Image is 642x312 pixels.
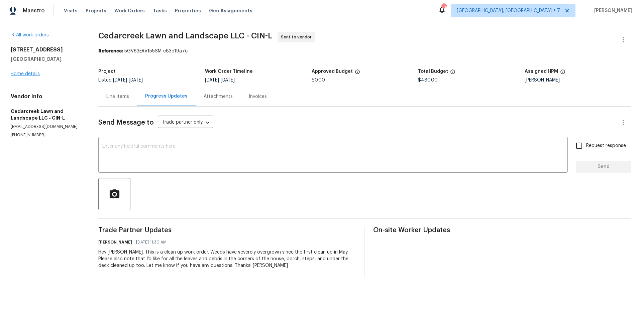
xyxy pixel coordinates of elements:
p: [PHONE_NUMBER] [11,132,82,138]
div: Invoices [249,93,267,100]
span: [DATE] [113,78,127,83]
div: Line Items [106,93,129,100]
div: 5GV83ERV155SM-e83e19a7c [98,48,631,54]
span: [DATE] [205,78,219,83]
span: - [205,78,235,83]
div: Progress Updates [145,93,188,100]
h5: [GEOGRAPHIC_DATA] [11,56,82,62]
span: Send Message to [98,119,154,126]
span: [PERSON_NAME] [592,7,632,14]
h2: [STREET_ADDRESS] [11,46,82,53]
span: Tasks [153,8,167,13]
a: All work orders [11,33,49,37]
a: Home details [11,71,40,76]
span: Geo Assignments [209,7,252,14]
span: On-site Worker Updates [373,227,631,233]
span: Maestro [23,7,45,14]
span: - [113,78,143,83]
div: 53 [441,4,446,11]
h5: Cedarcreek Lawn and Landscape LLC - CIN-L [11,108,82,121]
h5: Approved Budget [312,69,353,74]
span: [DATE] [129,78,143,83]
h5: Project [98,69,116,74]
h5: Assigned HPM [525,69,558,74]
span: Properties [175,7,201,14]
span: Trade Partner Updates [98,227,356,233]
h6: [PERSON_NAME] [98,239,132,246]
span: The total cost of line items that have been approved by both Opendoor and the Trade Partner. This... [355,69,360,78]
span: [DATE] [221,78,235,83]
span: Request response [586,142,626,149]
span: The total cost of line items that have been proposed by Opendoor. This sum includes line items th... [450,69,455,78]
h4: Vendor Info [11,93,82,100]
span: The hpm assigned to this work order. [560,69,565,78]
h5: Work Order Timeline [205,69,253,74]
div: Hey [PERSON_NAME]. This is a clean up work order. Weeds have severely overgrown since the first c... [98,249,356,269]
span: Visits [64,7,78,14]
span: Listed [98,78,143,83]
h5: Total Budget [418,69,448,74]
div: [PERSON_NAME] [525,78,631,83]
span: [DATE] 11:30 AM [136,239,167,246]
p: [EMAIL_ADDRESS][DOMAIN_NAME] [11,124,82,130]
b: Reference: [98,49,123,53]
span: Sent to vendor [281,34,314,40]
span: $0.00 [312,78,325,83]
span: Projects [86,7,106,14]
span: [GEOGRAPHIC_DATA], [GEOGRAPHIC_DATA] + 7 [457,7,560,14]
span: Cedarcreek Lawn and Landscape LLC - CIN-L [98,32,272,40]
div: Trade partner only [158,117,213,128]
span: Work Orders [114,7,145,14]
span: $480.00 [418,78,438,83]
div: Attachments [204,93,233,100]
